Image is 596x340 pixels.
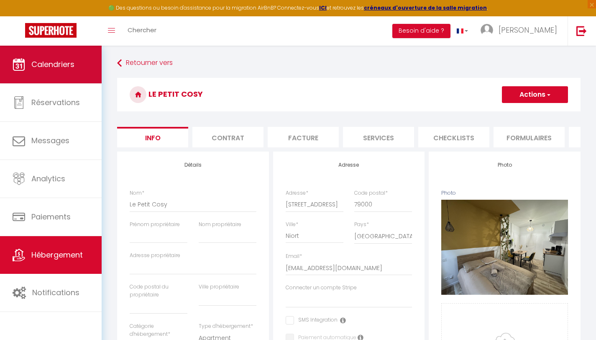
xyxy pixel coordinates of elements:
span: Réservations [31,97,80,108]
li: Formulaires [494,127,565,147]
span: Calendriers [31,59,74,70]
img: ... [481,24,493,36]
li: Contrat [192,127,263,147]
img: logout [576,26,587,36]
a: Retourner vers [117,56,581,71]
label: Ville propriétaire [199,283,239,291]
li: Info [117,127,188,147]
span: Paiements [31,211,71,222]
li: Services [343,127,414,147]
label: Ville [286,221,298,229]
span: Hébergement [31,250,83,260]
span: Notifications [32,287,79,298]
span: Messages [31,135,69,146]
a: Chercher [121,16,163,46]
label: Pays [354,221,369,229]
label: Catégorie d'hébergement [130,322,187,338]
label: Nom [130,189,144,197]
label: Adresse [286,189,308,197]
label: Email [286,252,302,260]
label: Code postal [354,189,388,197]
span: Chercher [128,26,156,34]
h4: Détails [130,162,256,168]
label: Code postal du propriétaire [130,283,187,299]
h4: Adresse [286,162,412,168]
label: Adresse propriétaire [130,252,180,260]
button: Besoin d'aide ? [392,24,450,38]
label: Type d'hébergement [199,322,253,330]
button: Ouvrir le widget de chat LiveChat [7,3,32,28]
label: Nom propriétaire [199,221,241,229]
h3: Le Petit Cosy [117,78,581,111]
a: créneaux d'ouverture de la salle migration [364,4,487,11]
a: ... [PERSON_NAME] [474,16,568,46]
label: Connecter un compte Stripe [286,284,357,292]
h4: Photo [441,162,568,168]
label: Prénom propriétaire [130,221,180,229]
img: Super Booking [25,23,77,38]
button: Actions [502,86,568,103]
label: Photo [441,189,456,197]
a: ICI [319,4,327,11]
span: [PERSON_NAME] [499,25,557,35]
li: Checklists [418,127,489,147]
li: Facture [268,127,339,147]
span: Analytics [31,173,65,184]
